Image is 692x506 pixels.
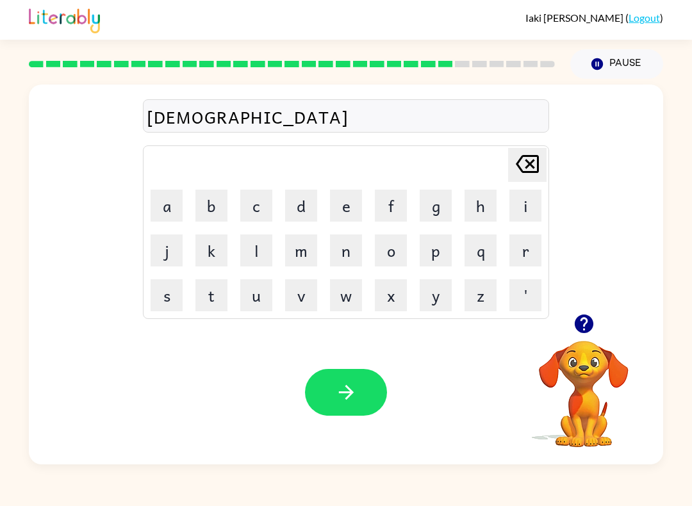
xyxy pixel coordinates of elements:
[330,234,362,266] button: n
[375,279,407,311] button: x
[420,279,452,311] button: y
[420,190,452,222] button: g
[465,190,497,222] button: h
[285,190,317,222] button: d
[509,279,541,311] button: '
[570,49,663,79] button: Pause
[465,279,497,311] button: z
[240,279,272,311] button: u
[525,12,625,24] span: Iaki [PERSON_NAME]
[151,234,183,266] button: j
[509,190,541,222] button: i
[520,321,648,449] video: Your browser must support playing .mp4 files to use Literably. Please try using another browser.
[195,234,227,266] button: k
[285,234,317,266] button: m
[29,5,100,33] img: Literably
[147,103,545,130] div: [DEMOGRAPHIC_DATA]
[375,190,407,222] button: f
[509,234,541,266] button: r
[195,190,227,222] button: b
[240,234,272,266] button: l
[629,12,660,24] a: Logout
[285,279,317,311] button: v
[525,12,663,24] div: ( )
[375,234,407,266] button: o
[240,190,272,222] button: c
[195,279,227,311] button: t
[465,234,497,266] button: q
[330,279,362,311] button: w
[330,190,362,222] button: e
[420,234,452,266] button: p
[151,190,183,222] button: a
[151,279,183,311] button: s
